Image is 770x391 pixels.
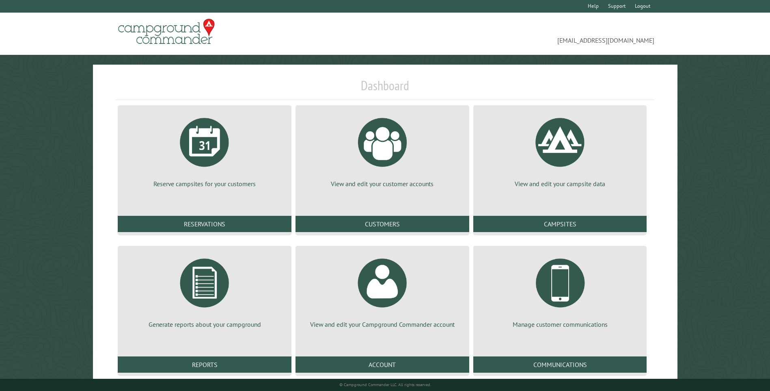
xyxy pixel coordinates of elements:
[295,356,469,373] a: Account
[127,112,282,188] a: Reserve campsites for your customers
[305,112,459,188] a: View and edit your customer accounts
[118,216,291,232] a: Reservations
[305,179,459,188] p: View and edit your customer accounts
[127,320,282,329] p: Generate reports about your campground
[116,16,217,48] img: Campground Commander
[305,252,459,329] a: View and edit your Campground Commander account
[385,22,654,45] span: [EMAIL_ADDRESS][DOMAIN_NAME]
[127,179,282,188] p: Reserve campsites for your customers
[483,112,637,188] a: View and edit your campsite data
[118,356,291,373] a: Reports
[305,320,459,329] p: View and edit your Campground Commander account
[483,320,637,329] p: Manage customer communications
[295,216,469,232] a: Customers
[483,252,637,329] a: Manage customer communications
[116,78,654,100] h1: Dashboard
[483,179,637,188] p: View and edit your campsite data
[473,356,647,373] a: Communications
[473,216,647,232] a: Campsites
[127,252,282,329] a: Generate reports about your campground
[339,382,431,387] small: © Campground Commander LLC. All rights reserved.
